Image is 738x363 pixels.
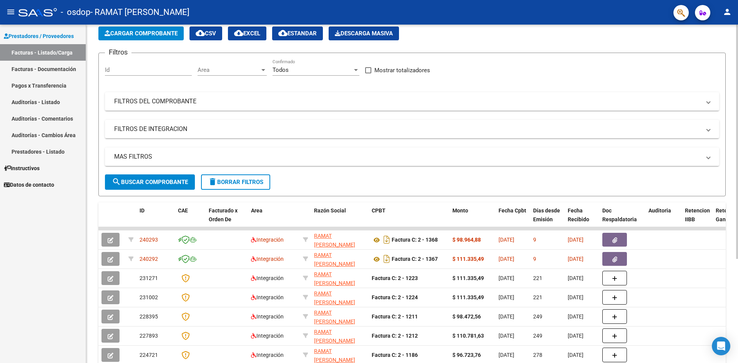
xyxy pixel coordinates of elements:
datatable-header-cell: Monto [449,202,495,236]
span: Fecha Recibido [568,207,589,222]
span: 221 [533,294,542,300]
span: RAMAT [PERSON_NAME] [314,233,355,248]
datatable-header-cell: Facturado x Orden De [206,202,248,236]
span: 249 [533,313,542,320]
datatable-header-cell: Retencion IIBB [682,202,713,236]
mat-icon: cloud_download [278,28,288,38]
button: Cargar Comprobante [98,27,184,40]
span: Prestadores / Proveedores [4,32,74,40]
span: CAE [178,207,188,214]
span: Cargar Comprobante [105,30,178,37]
span: 227893 [140,333,158,339]
mat-icon: cloud_download [196,28,205,38]
span: 221 [533,275,542,281]
button: EXCEL [228,27,266,40]
span: [DATE] [568,275,583,281]
span: RAMAT [PERSON_NAME] [314,329,355,344]
datatable-header-cell: Razón Social [311,202,369,236]
span: [DATE] [499,256,514,262]
span: Integración [251,275,284,281]
datatable-header-cell: ID [136,202,175,236]
span: Estandar [278,30,317,37]
div: 27251247167 [314,232,366,248]
span: Auditoria [648,207,671,214]
span: 231271 [140,275,158,281]
span: EXCEL [234,30,260,37]
mat-expansion-panel-header: FILTROS DE INTEGRACION [105,120,719,138]
mat-panel-title: MAS FILTROS [114,152,701,161]
strong: $ 111.335,49 [452,294,484,300]
strong: Factura C: 2 - 1224 [372,294,418,300]
span: [DATE] [499,333,514,339]
span: Integración [251,333,284,339]
span: [DATE] [568,333,583,339]
button: CSV [189,27,222,40]
span: 240293 [140,237,158,243]
span: Instructivos [4,164,40,172]
mat-icon: cloud_download [234,28,243,38]
div: 27251247167 [314,289,366,305]
span: Razón Social [314,207,346,214]
datatable-header-cell: Días desde Emisión [530,202,565,236]
app-download-masive: Descarga masiva de comprobantes (adjuntos) [329,27,399,40]
span: Area [251,207,263,214]
span: Días desde Emisión [533,207,560,222]
span: 240292 [140,256,158,262]
div: 27251247167 [314,308,366,325]
span: 224721 [140,352,158,358]
span: Mostrar totalizadores [374,66,430,75]
span: RAMAT [PERSON_NAME] [314,348,355,363]
mat-icon: delete [208,177,217,186]
mat-expansion-panel-header: MAS FILTROS [105,148,719,166]
span: 278 [533,352,542,358]
span: [DATE] [499,275,514,281]
span: - RAMAT [PERSON_NAME] [90,4,189,21]
div: 27251247167 [314,328,366,344]
strong: $ 98.964,88 [452,237,481,243]
i: Descargar documento [382,253,392,265]
datatable-header-cell: Fecha Recibido [565,202,599,236]
span: RAMAT [PERSON_NAME] [314,290,355,305]
span: 231002 [140,294,158,300]
span: 9 [533,256,536,262]
button: Borrar Filtros [201,174,270,190]
strong: Factura C: 2 - 1212 [372,333,418,339]
datatable-header-cell: CAE [175,202,206,236]
span: Integración [251,237,284,243]
span: Area [198,66,260,73]
span: RAMAT [PERSON_NAME] [314,252,355,267]
strong: Factura C: 2 - 1367 [392,256,438,262]
strong: Factura C: 2 - 1211 [372,313,418,320]
mat-panel-title: FILTROS DEL COMPROBANTE [114,97,701,106]
mat-icon: search [112,177,121,186]
span: 9 [533,237,536,243]
button: Descarga Masiva [329,27,399,40]
mat-icon: person [723,7,732,17]
mat-expansion-panel-header: FILTROS DEL COMPROBANTE [105,92,719,111]
span: [DATE] [568,352,583,358]
span: Fecha Cpbt [499,207,526,214]
span: [DATE] [568,294,583,300]
i: Descargar documento [382,234,392,246]
button: Buscar Comprobante [105,174,195,190]
span: [DATE] [568,313,583,320]
span: RAMAT [PERSON_NAME] [314,310,355,325]
datatable-header-cell: Doc Respaldatoria [599,202,645,236]
strong: $ 111.335,49 [452,275,484,281]
span: Buscar Comprobante [112,179,188,186]
span: Integración [251,256,284,262]
mat-panel-title: FILTROS DE INTEGRACION [114,125,701,133]
span: Datos de contacto [4,181,54,189]
span: Doc Respaldatoria [602,207,637,222]
strong: $ 110.781,63 [452,333,484,339]
span: CSV [196,30,216,37]
button: Estandar [272,27,323,40]
strong: Factura C: 2 - 1186 [372,352,418,358]
span: 228395 [140,313,158,320]
div: Open Intercom Messenger [712,337,730,355]
mat-icon: menu [6,7,15,17]
datatable-header-cell: Auditoria [645,202,682,236]
span: RAMAT [PERSON_NAME] [314,271,355,286]
span: ID [140,207,145,214]
datatable-header-cell: Area [248,202,300,236]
